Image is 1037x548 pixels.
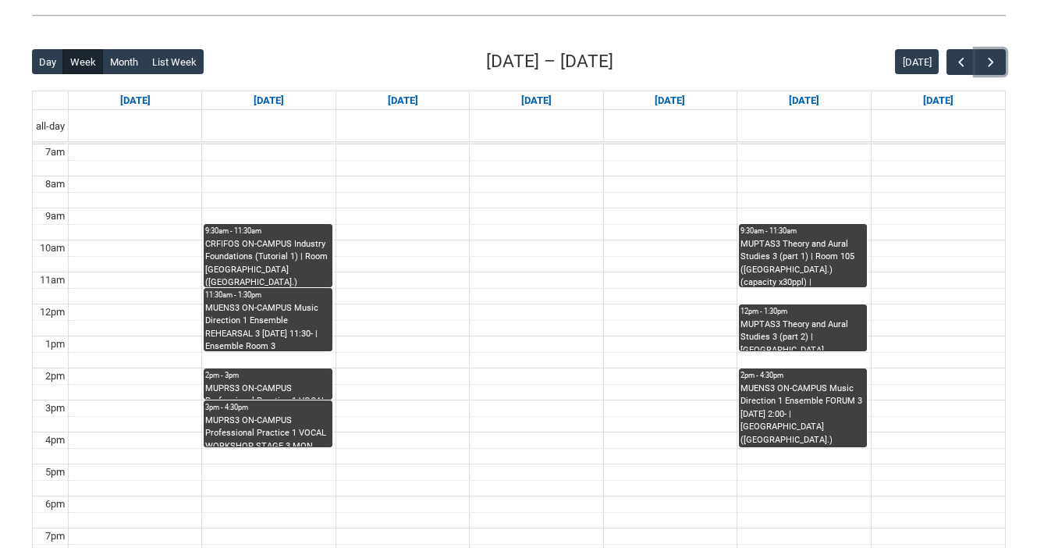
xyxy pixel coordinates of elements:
[740,306,865,317] div: 12pm - 1:30pm
[42,176,68,192] div: 8am
[144,49,204,74] button: List Week
[42,208,68,224] div: 9am
[37,240,68,256] div: 10am
[117,91,154,110] a: Go to September 14, 2025
[385,91,421,110] a: Go to September 16, 2025
[920,91,957,110] a: Go to September 20, 2025
[740,370,865,381] div: 2pm - 4:30pm
[946,49,976,75] button: Previous Week
[250,91,287,110] a: Go to September 15, 2025
[518,91,555,110] a: Go to September 17, 2025
[37,272,68,288] div: 11am
[205,383,330,400] div: MUPRS3 ON-CAMPUS Professional Practice 1 VOCAL TECHNIQUE MON 2:00 | Studio A ([GEOGRAPHIC_DATA].)...
[205,370,330,381] div: 2pm - 3pm
[205,302,330,351] div: MUENS3 ON-CAMPUS Music Direction 1 Ensemble REHEARSAL 3 [DATE] 11:30- | Ensemble Room 3 ([GEOGRAP...
[740,383,865,447] div: MUENS3 ON-CAMPUS Music Direction 1 Ensemble FORUM 3 [DATE] 2:00- | [GEOGRAPHIC_DATA] ([GEOGRAPHIC...
[32,49,64,74] button: Day
[42,400,68,416] div: 3pm
[32,7,1006,23] img: REDU_GREY_LINE
[205,226,330,237] div: 9:30am - 11:30am
[42,368,68,384] div: 2pm
[42,496,68,512] div: 6pm
[33,119,68,134] span: all-day
[740,318,865,351] div: MUPTAS3 Theory and Aural Studies 3 (part 2) | [GEOGRAPHIC_DATA] ([GEOGRAPHIC_DATA].) (capacity x2...
[62,49,103,74] button: Week
[205,238,330,287] div: CRFIFOS ON-CAMPUS Industry Foundations (Tutorial 1) | Room [GEOGRAPHIC_DATA] ([GEOGRAPHIC_DATA].)...
[102,49,145,74] button: Month
[42,464,68,480] div: 5pm
[42,528,68,544] div: 7pm
[42,336,68,352] div: 1pm
[205,290,330,301] div: 11:30am - 1:30pm
[42,144,68,160] div: 7am
[895,49,939,74] button: [DATE]
[740,238,865,287] div: MUPTAS3 Theory and Aural Studies 3 (part 1) | Room 105 ([GEOGRAPHIC_DATA].) (capacity x30ppl) | [...
[205,415,330,447] div: MUPRS3 ON-CAMPUS Professional Practice 1 VOCAL WORKSHOP STAGE 3 MON 3:00 | Studio A ([GEOGRAPHIC_...
[205,402,330,413] div: 3pm - 4:30pm
[975,49,1005,75] button: Next Week
[486,48,613,75] h2: [DATE] – [DATE]
[786,91,822,110] a: Go to September 19, 2025
[42,432,68,448] div: 4pm
[740,226,865,237] div: 9:30am - 11:30am
[652,91,688,110] a: Go to September 18, 2025
[37,304,68,320] div: 12pm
